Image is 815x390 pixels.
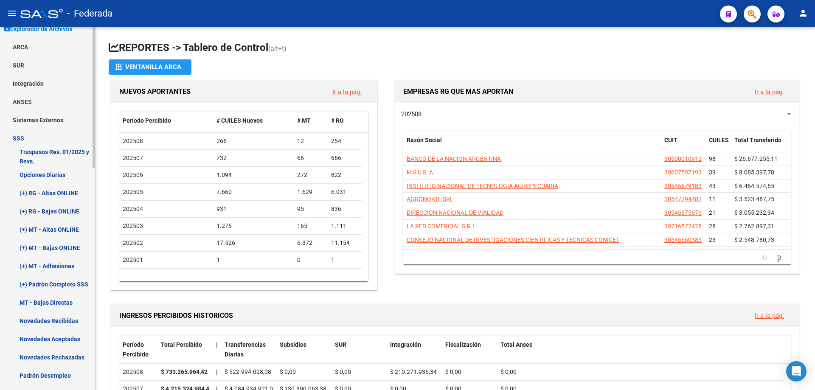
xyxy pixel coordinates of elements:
datatable-header-cell: Transferencias Diarias [221,336,276,364]
span: 30547794482 [664,196,702,202]
div: 1.629 [297,187,324,197]
span: 21 [709,209,716,216]
div: 836 [331,204,358,214]
div: 7.660 [216,187,291,197]
strong: $ 733.265.964,42 [161,368,208,375]
datatable-header-cell: | [213,336,221,364]
span: $ 8.085.397,78 [734,169,774,176]
span: 30546679183 [664,182,702,189]
span: $ 0,00 [335,368,351,375]
datatable-header-cell: CUIT [661,131,705,159]
span: $ 0,00 [280,368,296,375]
div: 12 [297,136,324,146]
span: - Federada [67,4,112,23]
span: $ 522.994.028,08 [225,368,271,375]
div: 11.154 [331,238,358,248]
span: 202505 [123,188,143,195]
span: Razón Social [407,137,442,143]
div: 931 [216,204,291,214]
datatable-header-cell: Subsidios [276,336,332,364]
span: Período Percibido [123,117,171,124]
div: 822 [331,170,358,180]
datatable-header-cell: Total Percibido [157,336,213,364]
datatable-header-cell: Período Percibido [119,112,213,130]
datatable-header-cell: # CUILES Nuevos [213,112,294,130]
div: 202508 [123,367,154,377]
datatable-header-cell: Período Percibido [119,336,157,364]
mat-icon: menu [7,8,17,18]
span: 23 [709,236,716,243]
span: 39 [709,169,716,176]
span: $ 0,00 [445,368,461,375]
span: 202502 [123,239,143,246]
span: 202504 [123,205,143,212]
span: # MT [297,117,311,124]
span: 30716572478 [664,223,702,230]
div: 6.372 [297,238,324,248]
button: Ir a la pág. [748,84,791,100]
span: 30500010912 [664,155,702,162]
datatable-header-cell: # RG [328,112,362,130]
span: 28 [709,223,716,230]
datatable-header-cell: Fiscalización [442,336,497,364]
span: 202506 [123,171,143,178]
div: 732 [216,153,291,163]
span: Transferencias Diarias [225,341,266,358]
button: Ventanilla ARCA [109,59,191,75]
span: (alt+t) [268,45,287,53]
button: Ir a la pág. [748,308,791,323]
div: 0 [297,255,324,265]
div: 165 [297,221,324,231]
span: 30607597193 [664,169,702,176]
span: $ 6.464.574,65 [734,182,774,189]
span: Total Anses [500,341,532,348]
span: INSTITUTO NACIONAL DE TECNOLOGIA AGROPECUARIA [407,182,558,189]
span: $ 0,00 [500,368,517,375]
span: 11 [709,196,716,202]
a: Ir a la pág. [755,88,784,96]
div: 1.276 [216,221,291,231]
span: NUEVOS APORTANTES [119,87,191,95]
span: 202508 [401,110,422,118]
datatable-header-cell: CUILES [705,131,731,159]
span: 43 [709,182,716,189]
a: Ir a la pág. [755,312,784,320]
span: 202507 [123,154,143,161]
div: 254 [331,136,358,146]
span: AGRONORTE SRL [407,196,453,202]
a: go to next page [773,253,785,262]
span: 202508 [123,137,143,144]
span: # CUILES Nuevos [216,117,263,124]
span: $ 2.548.780,73 [734,236,774,243]
div: 17.526 [216,238,291,248]
span: 202503 [123,222,143,229]
span: LA RED COMERCIAL S.R.L. [407,223,478,230]
button: Ir a la pág. [326,84,368,100]
span: Integración [390,341,421,348]
span: INGRESOS PERCIBIDOS HISTORICOS [119,311,233,320]
div: 1 [216,255,291,265]
datatable-header-cell: # MT [294,112,328,130]
span: 30546660385 [664,236,702,243]
span: BANCO DE LA NACION ARGENTINA [407,155,501,162]
div: 1.094 [216,170,291,180]
span: Subsidios [280,341,306,348]
span: EMPRESAS RG QUE MAS APORTAN [403,87,513,95]
span: SUR [335,341,346,348]
span: Total Transferido [734,137,781,143]
datatable-header-cell: SUR [332,336,387,364]
span: Total Percibido [161,341,202,348]
span: M S U S. A. [407,169,435,176]
span: $ 3.055.232,34 [734,209,774,216]
datatable-header-cell: Razón Social [403,131,661,159]
span: $ 26.677.255,11 [734,155,778,162]
div: 1.111 [331,221,358,231]
div: 6.031 [331,187,358,197]
span: $ 2.762.897,31 [734,223,774,230]
h1: REPORTES -> Tablero de Control [109,41,801,56]
div: Ventanilla ARCA [115,59,185,75]
span: 98 [709,155,716,162]
div: 272 [297,170,324,180]
div: Open Intercom Messenger [786,361,807,382]
div: 666 [331,153,358,163]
